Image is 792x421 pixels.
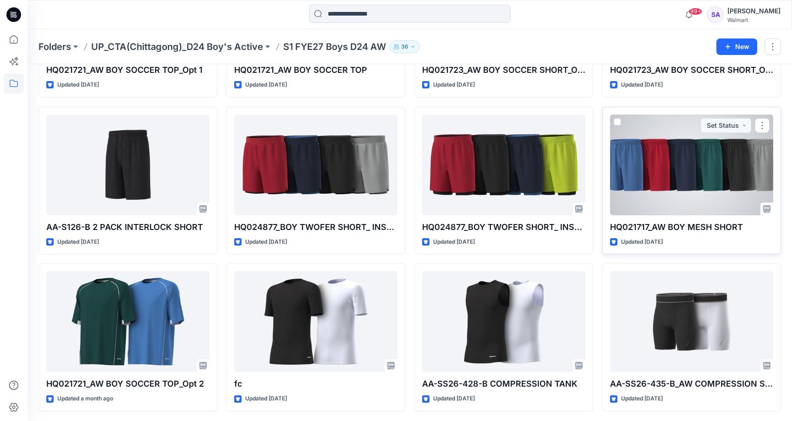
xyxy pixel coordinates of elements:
p: HQ024877_BOY TWOFER SHORT_ INSEAM 5in [234,221,397,234]
p: HQ021717_AW BOY MESH SHORT [610,221,773,234]
a: Folders [38,40,71,53]
p: Updated [DATE] [245,80,287,90]
p: Updated [DATE] [621,394,663,404]
p: 36 [401,42,408,52]
div: Walmart [727,16,781,23]
a: HQ024877_BOY TWOFER SHORT_ INSEAM 5.5inch [422,115,585,215]
p: Updated [DATE] [245,394,287,404]
p: HQ024877_BOY TWOFER SHORT_ INSEAM 5.5inch [422,221,585,234]
p: Updated a month ago [57,394,113,404]
a: HQ021721_AW BOY SOCCER TOP_Opt 2 [46,271,209,372]
div: [PERSON_NAME] [727,5,781,16]
p: S1 FYE27 Boys D24 AW [283,40,386,53]
span: 99+ [688,8,702,15]
p: HQ021721_AW BOY SOCCER TOP_Opt 1 [46,64,209,77]
p: Updated [DATE] [57,237,99,247]
p: Updated [DATE] [621,237,663,247]
p: fc [234,377,397,390]
a: fc [234,271,397,372]
p: AA-SS26-428-B COMPRESSION TANK [422,377,585,390]
p: HQ021723_AW BOY SOCCER SHORT_Opt2. [422,64,585,77]
a: AA-SS26-435-B_AW COMPRESSION SHORT [610,271,773,372]
p: AA-SS26-435-B_AW COMPRESSION SHORT [610,377,773,390]
button: 36 [390,40,420,53]
p: Updated [DATE] [57,80,99,90]
p: AA-S126-B 2 PACK INTERLOCK SHORT [46,221,209,234]
button: New [716,38,757,55]
p: HQ021721_AW BOY SOCCER TOP_Opt 2 [46,377,209,390]
p: Updated [DATE] [433,237,475,247]
a: AA-SS26-428-B COMPRESSION TANK [422,271,585,372]
div: SA [707,6,724,23]
p: HQ021723_AW BOY SOCCER SHORT_Opt 1 [610,64,773,77]
a: HQ021717_AW BOY MESH SHORT [610,115,773,215]
p: Updated [DATE] [621,80,663,90]
p: HQ021721_AW BOY SOCCER TOP [234,64,397,77]
a: HQ024877_BOY TWOFER SHORT_ INSEAM 5in [234,115,397,215]
p: Updated [DATE] [245,237,287,247]
p: Updated [DATE] [433,80,475,90]
a: AA-S126-B 2 PACK INTERLOCK SHORT [46,115,209,215]
p: Updated [DATE] [433,394,475,404]
a: UP_CTA(Chittagong)_D24 Boy's Active [91,40,263,53]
